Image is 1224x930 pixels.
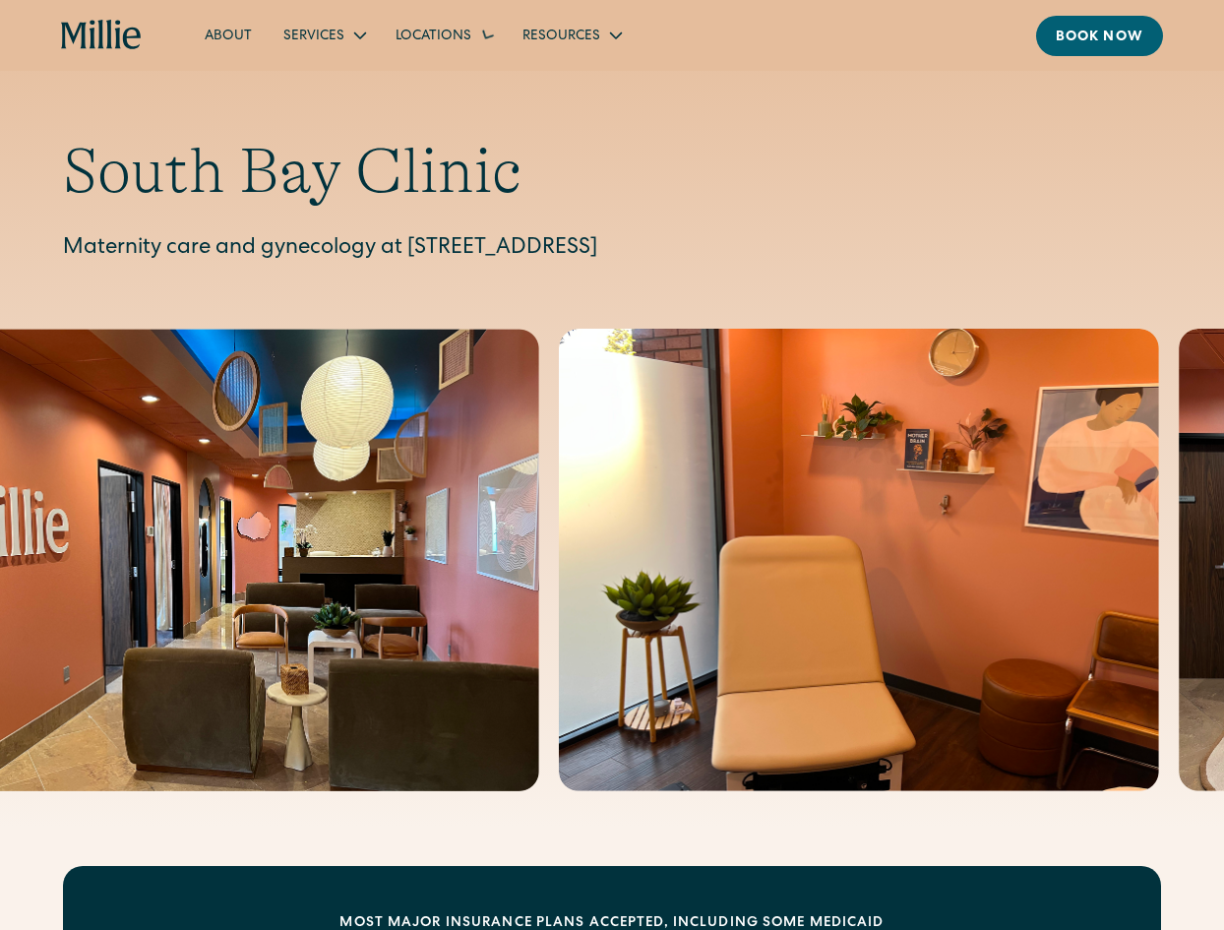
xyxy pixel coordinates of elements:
[61,20,141,51] a: home
[283,27,344,47] div: Services
[380,19,507,51] div: Locations
[268,19,380,51] div: Services
[522,27,600,47] div: Resources
[63,134,1161,210] h1: South Bay Clinic
[189,19,268,51] a: About
[1036,16,1163,56] a: Book now
[507,19,636,51] div: Resources
[396,27,471,47] div: Locations
[1056,28,1143,48] div: Book now
[63,233,1161,266] p: Maternity care and gynecology at [STREET_ADDRESS]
